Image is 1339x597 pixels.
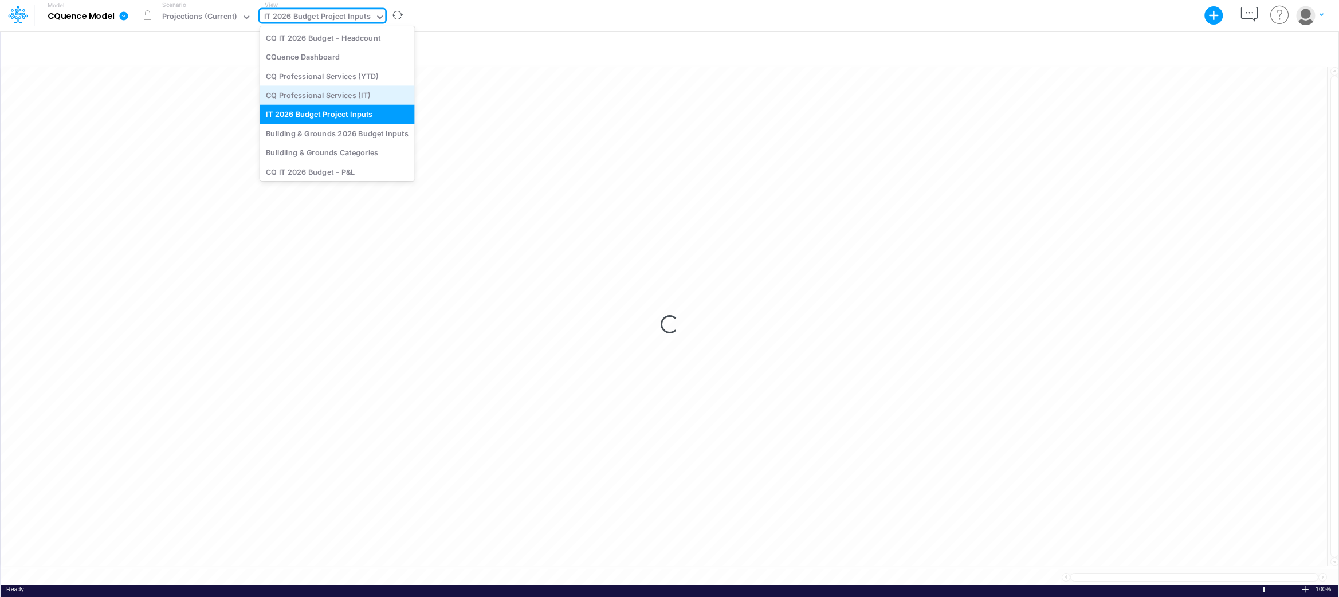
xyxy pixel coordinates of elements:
div: Zoom [1263,587,1265,592]
div: CQ Professional Services (YTD) [260,66,415,85]
div: Projections (Current) [162,11,237,24]
div: Zoom In [1301,585,1310,594]
span: Ready [6,586,24,592]
label: Model [48,2,65,9]
div: CQ IT 2026 Budget - P&L [260,162,415,181]
div: IT 2026 Budget Project Inputs [264,11,371,24]
div: CQ Professional Services (IT) [260,85,415,104]
div: Zoom Out [1218,586,1227,594]
div: In Ready mode [6,585,24,594]
label: Scenario [162,1,186,9]
label: View [265,1,278,9]
div: Buildilng & Grounds Categories [260,143,415,162]
div: CQ IT 2026 Budget - Headcount [260,28,415,47]
div: IT 2026 Budget Project Inputs [260,105,415,124]
b: CQuence Model [48,11,115,22]
div: Zoom [1229,585,1301,594]
div: Zoom level [1316,585,1333,594]
div: Building & Grounds 2026 Budget Inputs [260,124,415,143]
span: 100% [1316,585,1333,594]
div: CQuence Dashboard [260,48,415,66]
